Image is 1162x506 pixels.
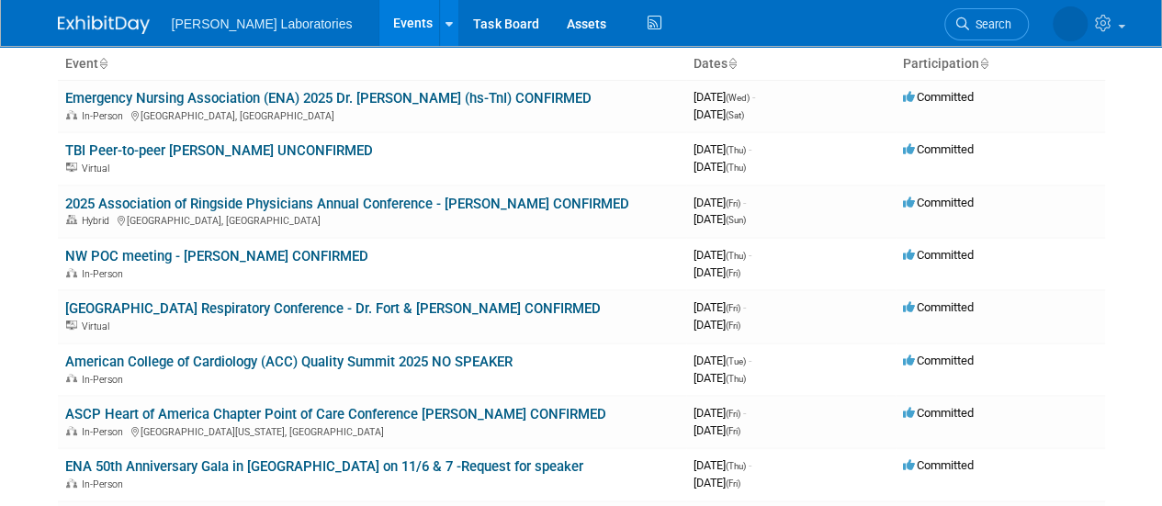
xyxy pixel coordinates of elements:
span: (Fri) [726,409,740,419]
span: (Thu) [726,374,746,384]
span: (Tue) [726,356,746,366]
span: (Thu) [726,251,746,261]
span: [DATE] [694,160,746,174]
span: In-Person [82,374,129,386]
span: - [749,354,751,367]
span: [DATE] [694,300,746,314]
span: [DATE] [694,142,751,156]
span: [DATE] [694,265,740,279]
a: 2025 Association of Ringside Physicians Annual Conference - [PERSON_NAME] CONFIRMED [65,196,629,212]
span: - [749,458,751,472]
span: Committed [903,354,974,367]
span: [DATE] [694,458,751,472]
span: In-Person [82,478,129,490]
span: In-Person [82,110,129,122]
span: [DATE] [694,406,746,420]
span: Search [969,17,1011,31]
span: - [743,406,746,420]
span: Committed [903,248,974,262]
span: [DATE] [694,248,751,262]
a: ASCP Heart of America Chapter Point of Care Conference [PERSON_NAME] CONFIRMED [65,406,606,422]
img: In-Person Event [66,110,77,119]
a: American College of Cardiology (ACC) Quality Summit 2025 NO SPEAKER [65,354,513,370]
span: [DATE] [694,90,755,104]
a: Sort by Participation Type [979,56,988,71]
span: Committed [903,406,974,420]
span: (Fri) [726,320,740,331]
span: [DATE] [694,354,751,367]
span: - [749,248,751,262]
img: In-Person Event [66,374,77,383]
th: Dates [686,49,896,80]
span: - [749,142,751,156]
span: In-Person [82,426,129,438]
span: [DATE] [694,212,746,226]
span: [PERSON_NAME] Laboratories [172,17,353,31]
span: - [743,300,746,314]
a: Sort by Event Name [98,56,107,71]
span: (Fri) [726,268,740,278]
span: (Fri) [726,303,740,313]
span: - [743,196,746,209]
span: Committed [903,300,974,314]
a: Emergency Nursing Association (ENA) 2025 Dr. [PERSON_NAME] (hs-TnI) CONFIRMED [65,90,592,107]
span: (Wed) [726,93,750,103]
span: (Fri) [726,478,740,489]
span: [DATE] [694,476,740,489]
img: In-Person Event [66,268,77,277]
span: In-Person [82,268,129,280]
img: Virtual Event [66,320,77,330]
th: Event [58,49,686,80]
span: [DATE] [694,371,746,385]
span: Hybrid [82,215,115,227]
span: Committed [903,196,974,209]
span: [DATE] [694,196,746,209]
span: Committed [903,142,974,156]
img: ExhibitDay [58,16,150,34]
img: Tisha Davis [1053,6,1088,41]
div: [GEOGRAPHIC_DATA][US_STATE], [GEOGRAPHIC_DATA] [65,423,679,438]
span: [DATE] [694,318,740,332]
span: Committed [903,458,974,472]
span: Virtual [82,163,115,174]
span: (Sun) [726,215,746,225]
th: Participation [896,49,1105,80]
span: Committed [903,90,974,104]
span: [DATE] [694,423,740,437]
a: ENA 50th Anniversary Gala in [GEOGRAPHIC_DATA] on 11/6 & 7 -Request for speaker [65,458,583,475]
span: (Thu) [726,163,746,173]
a: Search [944,8,1029,40]
span: Virtual [82,320,115,332]
span: (Thu) [726,145,746,155]
span: (Fri) [726,426,740,436]
img: Virtual Event [66,163,77,172]
img: In-Person Event [66,426,77,435]
a: [GEOGRAPHIC_DATA] Respiratory Conference - Dr. Fort & [PERSON_NAME] CONFIRMED [65,300,601,317]
span: (Sat) [726,110,744,120]
span: (Thu) [726,461,746,471]
span: [DATE] [694,107,744,121]
img: Hybrid Event [66,215,77,224]
img: In-Person Event [66,478,77,488]
a: NW POC meeting - [PERSON_NAME] CONFIRMED [65,248,368,264]
a: Sort by Start Date [728,56,737,71]
div: [GEOGRAPHIC_DATA], [GEOGRAPHIC_DATA] [65,212,679,227]
div: [GEOGRAPHIC_DATA], [GEOGRAPHIC_DATA] [65,107,679,122]
span: (Fri) [726,198,740,208]
span: - [752,90,755,104]
a: TBI Peer-to-peer [PERSON_NAME] UNCONFIRMED [65,142,373,159]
